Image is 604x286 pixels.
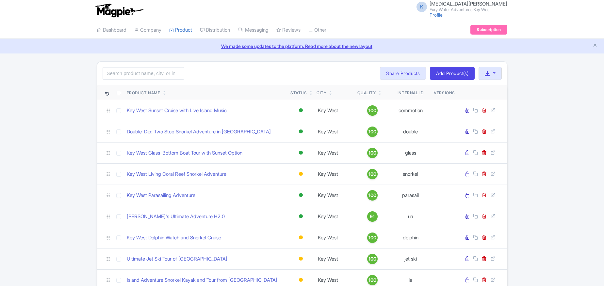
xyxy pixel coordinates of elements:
[368,277,376,284] span: 100
[127,128,271,136] a: Double-Dip: Two Stop Snorkel Adventure in [GEOGRAPHIC_DATA]
[314,142,355,163] td: Key West
[368,149,376,157] span: 100
[276,21,301,39] a: Reviews
[238,21,269,39] a: Messaging
[298,275,304,285] div: Building
[314,227,355,248] td: Key West
[308,21,326,39] a: Other
[357,169,387,179] a: 100
[430,67,475,80] a: Add Product(s)
[298,254,304,263] div: Building
[390,85,431,100] th: Internal ID
[368,234,376,241] span: 100
[169,21,192,39] a: Product
[94,3,144,18] img: logo-ab69f6fb50320c5b225c76a69d11143b.png
[357,211,387,222] a: 91
[298,106,304,115] div: Active
[314,248,355,269] td: Key West
[290,90,307,96] div: Status
[127,277,277,284] a: Island Adventure Snorkel Kayak and Tour from [GEOGRAPHIC_DATA]
[127,192,195,199] a: Key West Parasailing Adventure
[390,227,431,248] td: dolphin
[127,171,226,178] a: Key West Living Coral Reef Snorkel Adventure
[317,90,326,96] div: City
[298,127,304,136] div: Active
[390,100,431,121] td: commotion
[314,206,355,227] td: Key West
[370,213,375,220] span: 91
[416,2,427,12] span: K
[314,100,355,121] td: Key West
[390,248,431,269] td: jet ski
[368,128,376,135] span: 100
[314,185,355,206] td: Key West
[413,1,507,12] a: K [MEDICAL_DATA][PERSON_NAME] Fury Water Adventures Key West
[298,212,304,221] div: Active
[127,149,242,157] a: Key West Glass-Bottom Boat Tour with Sunset Option
[103,67,184,80] input: Search product name, city, or interal id
[470,25,507,35] a: Subscription
[357,254,387,264] a: 100
[298,169,304,179] div: Building
[390,163,431,185] td: snorkel
[298,148,304,158] div: Active
[134,21,161,39] a: Company
[357,233,387,243] a: 100
[390,121,431,142] td: double
[298,190,304,200] div: Active
[127,90,160,96] div: Product Name
[314,121,355,142] td: Key West
[357,105,387,116] a: 100
[298,233,304,242] div: Building
[4,43,600,50] a: We made some updates to the platform. Read more about the new layout
[593,42,597,50] button: Close announcement
[390,185,431,206] td: parasail
[357,90,376,96] div: Quality
[357,148,387,158] a: 100
[357,275,387,285] a: 100
[430,8,507,12] small: Fury Water Adventures Key West
[430,1,507,7] span: [MEDICAL_DATA][PERSON_NAME]
[127,107,227,114] a: Key West Sunset Cruise with Live Island Music
[390,142,431,163] td: glass
[127,234,221,242] a: Key West Dolphin Watch and Snorkel Cruise
[430,12,443,18] a: Profile
[390,206,431,227] td: ua
[97,21,126,39] a: Dashboard
[357,190,387,201] a: 100
[127,255,227,263] a: Ultimate Jet Ski Tour of [GEOGRAPHIC_DATA]
[200,21,230,39] a: Distribution
[368,171,376,178] span: 100
[314,163,355,185] td: Key West
[127,213,225,220] a: [PERSON_NAME]'s Ultimate Adventure H2.0
[368,107,376,114] span: 100
[368,255,376,263] span: 100
[357,127,387,137] a: 100
[380,67,426,80] a: Share Products
[431,85,458,100] th: Versions
[368,192,376,199] span: 100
